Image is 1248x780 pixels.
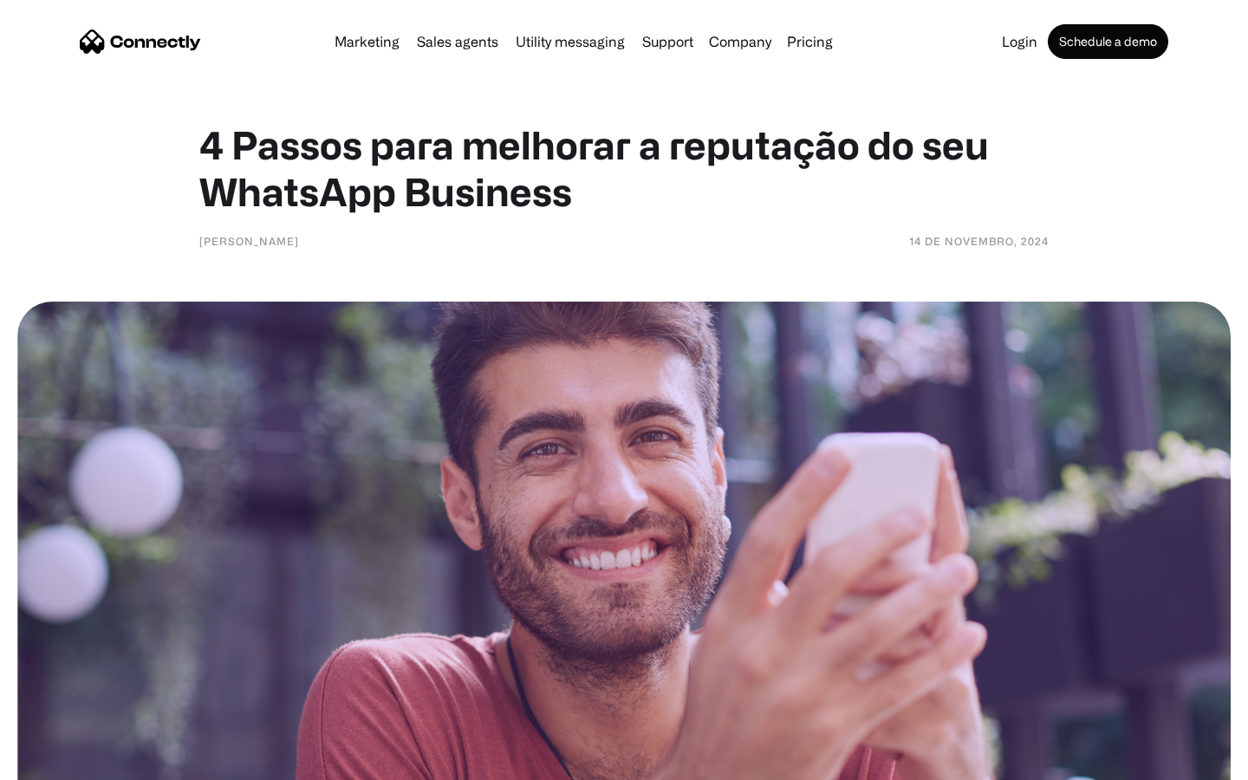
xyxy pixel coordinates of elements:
[17,750,104,774] aside: Language selected: English
[410,35,505,49] a: Sales agents
[328,35,406,49] a: Marketing
[709,29,771,54] div: Company
[199,121,1049,215] h1: 4 Passos para melhorar a reputação do seu WhatsApp Business
[635,35,700,49] a: Support
[909,232,1049,250] div: 14 de novembro, 2024
[1048,24,1168,59] a: Schedule a demo
[780,35,840,49] a: Pricing
[509,35,632,49] a: Utility messaging
[35,750,104,774] ul: Language list
[199,232,299,250] div: [PERSON_NAME]
[995,35,1044,49] a: Login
